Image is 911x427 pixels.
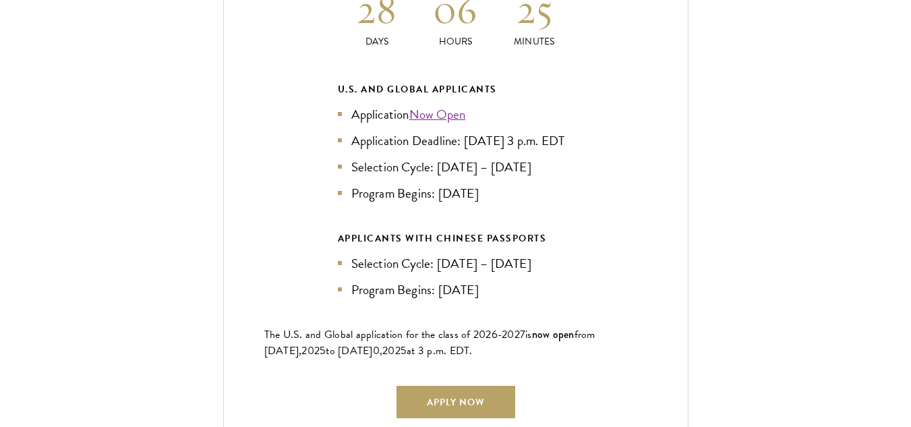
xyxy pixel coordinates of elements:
[338,230,574,247] div: APPLICANTS WITH CHINESE PASSPORTS
[338,81,574,98] div: U.S. and Global Applicants
[338,34,417,49] p: Days
[416,34,495,49] p: Hours
[520,326,525,343] span: 7
[409,105,466,124] a: Now Open
[338,131,574,150] li: Application Deadline: [DATE] 3 p.m. EDT
[407,343,473,359] span: at 3 p.m. EDT.
[525,326,532,343] span: is
[338,105,574,124] li: Application
[338,254,574,273] li: Selection Cycle: [DATE] – [DATE]
[338,183,574,203] li: Program Begins: [DATE]
[264,326,492,343] span: The U.S. and Global application for the class of 202
[373,343,380,359] span: 0
[338,280,574,300] li: Program Begins: [DATE]
[320,343,326,359] span: 5
[498,326,520,343] span: -202
[382,343,401,359] span: 202
[495,34,574,49] p: Minutes
[338,157,574,177] li: Selection Cycle: [DATE] – [DATE]
[301,343,320,359] span: 202
[326,343,372,359] span: to [DATE]
[264,326,595,359] span: from [DATE],
[532,326,575,342] span: now open
[401,343,407,359] span: 5
[492,326,498,343] span: 6
[396,386,515,418] a: Apply Now
[380,343,382,359] span: ,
